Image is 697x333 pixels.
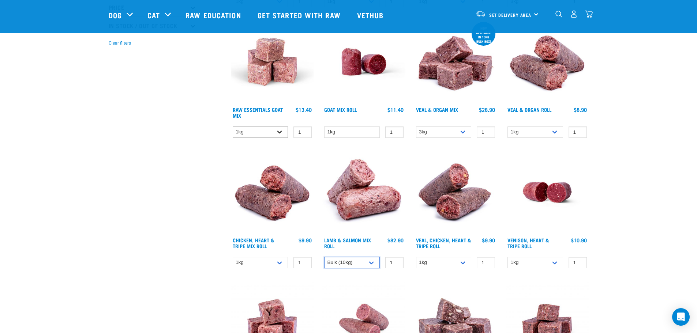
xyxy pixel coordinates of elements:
div: $82.90 [387,237,404,243]
div: Open Intercom Messenger [672,308,690,326]
img: Chicken Heart Tripe Roll 01 [231,151,314,234]
div: $9.90 [482,237,495,243]
div: $10.90 [571,237,587,243]
img: 1158 Veal Organ Mix 01 [414,20,497,103]
img: van-moving.png [476,11,486,17]
img: home-icon@2x.png [585,10,593,18]
button: Clear filters [109,40,131,46]
a: Goat Mix Roll [324,108,357,111]
a: Chicken, Heart & Tripe Mix Roll [233,239,274,247]
a: Veal & Organ Roll [507,108,551,111]
a: Raw Essentials Goat Mix [233,108,283,117]
div: $11.40 [387,107,404,113]
a: Get started with Raw [250,0,350,30]
div: now available in 10kg bulk box! [472,23,495,47]
div: $9.90 [299,237,312,243]
a: Veal & Organ Mix [416,108,458,111]
img: 1263 Chicken Organ Roll 02 [414,151,497,234]
img: Goat M Ix 38448 [231,20,314,103]
a: Lamb & Salmon Mix Roll [324,239,371,247]
input: 1 [293,257,312,268]
div: $28.90 [479,107,495,113]
a: Venison, Heart & Tripe Roll [507,239,549,247]
img: user.png [570,10,578,18]
a: Cat [147,10,160,20]
div: $8.90 [574,107,587,113]
input: 1 [385,257,404,268]
input: 1 [477,126,495,138]
img: Raw Essentials Venison Heart & Tripe Hypoallergenic Raw Pet Food Bulk Roll Unwrapped [506,151,589,234]
img: Raw Essentials Chicken Lamb Beef Bulk Minced Raw Dog Food Roll Unwrapped [322,20,405,103]
input: 1 [293,126,312,138]
input: 1 [569,257,587,268]
a: Veal, Chicken, Heart & Tripe Roll [416,239,471,247]
a: Vethub [350,0,393,30]
a: Raw Education [178,0,250,30]
input: 1 [477,257,495,268]
div: $13.40 [296,107,312,113]
input: 1 [569,126,587,138]
img: 1261 Lamb Salmon Roll 01 [322,151,405,234]
a: Dog [109,10,122,20]
img: home-icon-1@2x.png [555,11,562,18]
input: 1 [385,126,404,138]
span: Set Delivery Area [489,14,532,16]
img: Veal Organ Mix Roll 01 [506,20,589,103]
